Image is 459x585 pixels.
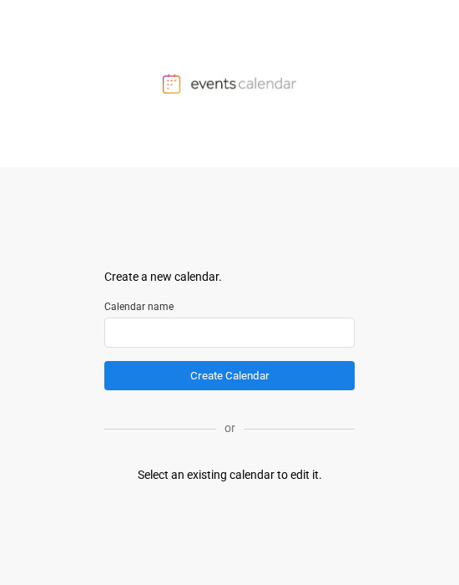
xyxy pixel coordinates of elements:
button: Create Calendar [104,361,355,390]
label: Calendar name [104,299,355,314]
div: Select an existing calendar to edit it. [138,466,322,484]
p: or [216,420,244,437]
img: Events Calendar [163,74,296,94]
div: Create a new calendar. [104,268,355,286]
